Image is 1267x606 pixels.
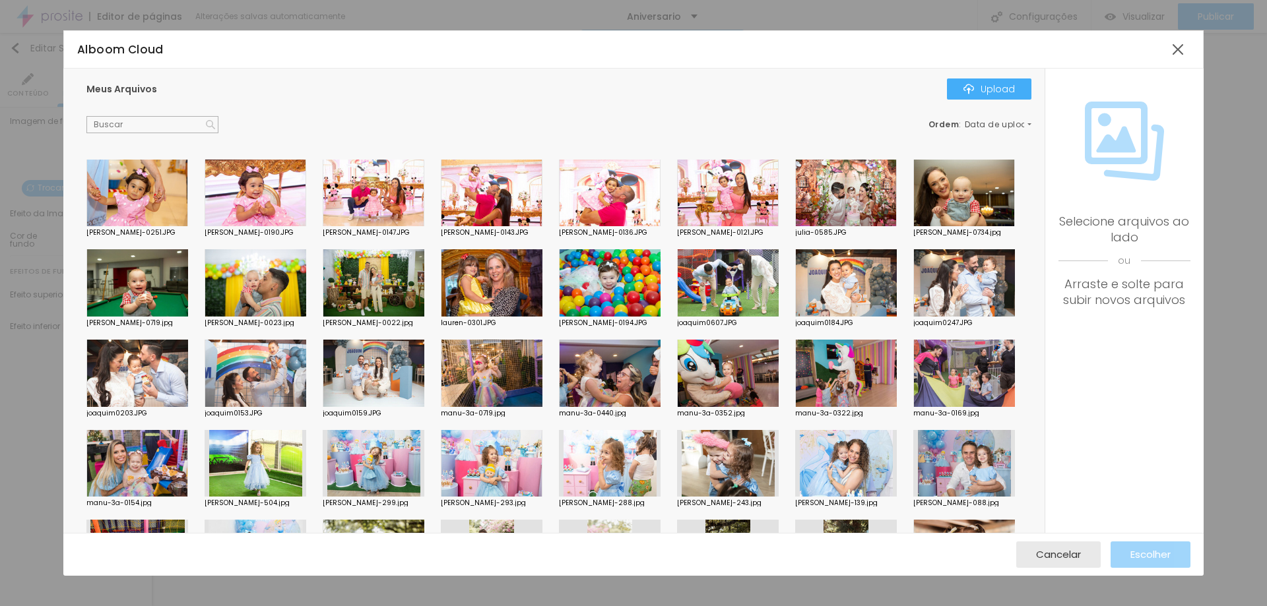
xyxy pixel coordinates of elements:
[323,229,424,236] div: [PERSON_NAME]-0147.JPG
[323,500,424,506] div: [PERSON_NAME]-299.jpg
[1111,541,1190,568] button: Escolher
[965,121,1033,129] span: Data de upload
[913,320,1015,326] div: joaquim0247.JPG
[913,229,1015,236] div: [PERSON_NAME]-0734.jpg
[913,500,1015,506] div: [PERSON_NAME]-088.jpg
[86,82,157,96] span: Meus Arquivos
[86,320,188,326] div: [PERSON_NAME]-0719.jpg
[559,410,661,417] div: manu-3a-0440.jpg
[1036,549,1081,560] span: Cancelar
[947,78,1031,100] button: IconeUpload
[205,320,306,326] div: [PERSON_NAME]-0023.jpg
[86,500,188,506] div: manu-3a-0154.jpg
[913,410,1015,417] div: manu-3a-0169.jpg
[677,500,779,506] div: [PERSON_NAME]-243.jpg
[677,320,779,326] div: joaquim0607.JPG
[441,500,542,506] div: [PERSON_NAME]-293.jpg
[559,500,661,506] div: [PERSON_NAME]-288.jpg
[86,116,218,133] input: Buscar
[323,410,424,417] div: joaquim0159.JPG
[441,320,542,326] div: lauren-0301.JPG
[1016,541,1101,568] button: Cancelar
[795,500,897,506] div: [PERSON_NAME]-139.jpg
[1130,549,1171,560] span: Escolher
[795,410,897,417] div: manu-3a-0322.jpg
[559,229,661,236] div: [PERSON_NAME]-0136.JPG
[205,410,306,417] div: joaquim0153.JPG
[205,229,306,236] div: [PERSON_NAME]-0190.JPG
[677,410,779,417] div: manu-3a-0352.jpg
[441,229,542,236] div: [PERSON_NAME]-0143.JPG
[441,410,542,417] div: manu-3a-0719.jpg
[323,320,424,326] div: [PERSON_NAME]-0022.jpg
[1085,102,1164,181] img: Icone
[77,42,164,57] span: Alboom Cloud
[205,500,306,506] div: [PERSON_NAME]-504.jpg
[677,229,779,236] div: [PERSON_NAME]-0121.JPG
[928,119,959,130] span: Ordem
[928,121,1031,129] div: :
[795,320,897,326] div: joaquim0184.JPG
[1058,214,1190,308] div: Selecione arquivos ao lado Arraste e solte para subir novos arquivos
[1058,245,1190,276] span: ou
[86,410,188,417] div: joaquim0203.JPG
[795,229,897,236] div: julia-0585.JPG
[963,84,1015,94] div: Upload
[86,229,188,236] div: [PERSON_NAME]-0251.JPG
[963,84,974,94] img: Icone
[206,120,215,129] img: Icone
[559,320,661,326] div: [PERSON_NAME]-0194.JPG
